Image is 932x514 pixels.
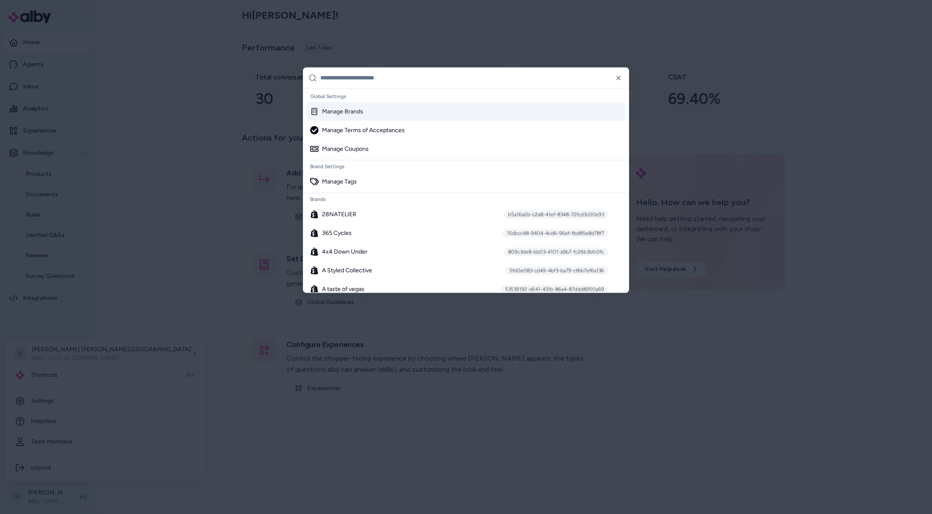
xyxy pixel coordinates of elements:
div: Manage Coupons [310,144,369,153]
div: Brands [307,193,625,205]
div: Manage Brands [310,107,363,116]
div: b5a16a2b-c2a8-41ef-8348-72fcd3c00e93 [504,210,608,218]
span: 365 Cycles [322,229,352,237]
div: Global Settings [307,90,625,102]
div: Manage Terms of Acceptances [310,126,405,134]
div: 15dbcc48-9404-4cd6-96ef-fbd85e8d78f7 [503,229,608,237]
div: 53539192-d641-431b-86a4-87ddd8950a69 [501,285,608,293]
div: Manage Tags [310,177,357,186]
span: A Styled Collective [322,266,372,274]
span: 4x4 Down Under [322,247,367,256]
span: A taste of vegas [322,285,364,293]
div: 809c3de8-bb03-4101-a9b7-fc26b3bfc0fc [504,247,608,256]
div: Brand Settings [307,160,625,172]
div: 5fd0e083-cd49-4bf3-ba79-cf6b7ef6a136 [505,266,608,274]
span: 28NATELIER [322,210,356,218]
